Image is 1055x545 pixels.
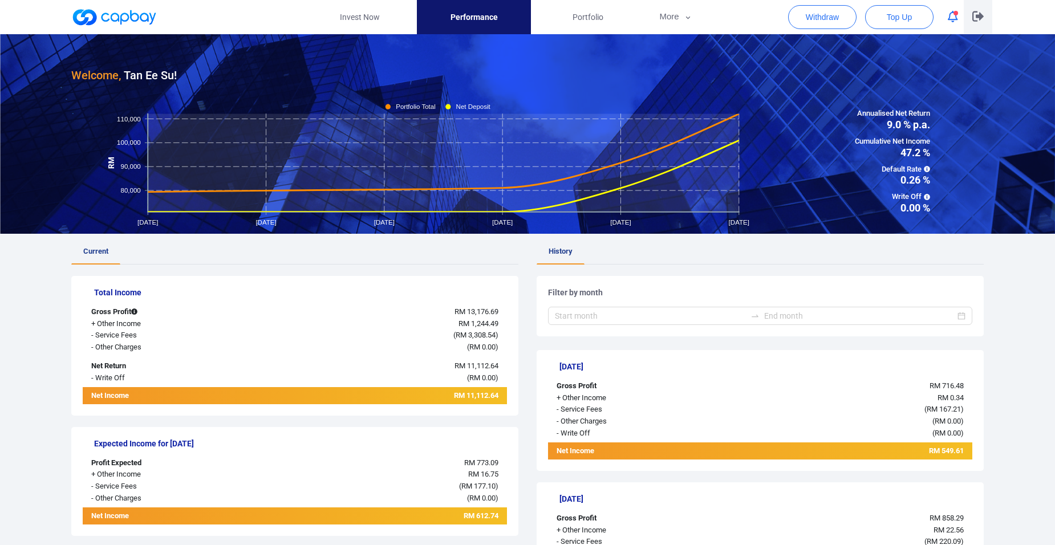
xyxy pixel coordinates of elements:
span: Write Off [855,191,930,203]
div: - Service Fees [83,330,259,341]
span: 0.26 % [855,175,930,185]
span: swap-right [750,311,760,320]
span: RM 0.00 [469,494,496,502]
div: - Other Charges [83,493,259,505]
input: End month [764,310,955,322]
span: Welcome, [71,68,121,82]
div: Net Income [83,510,259,524]
div: - Service Fees [548,404,725,416]
span: RM 11,112.64 [455,361,498,370]
tspan: [DATE] [729,219,749,226]
span: RM 167.21 [927,405,961,413]
div: Gross Profit [548,513,725,524]
span: RM 0.00 [935,429,961,437]
h5: [DATE] [559,494,972,504]
h5: Total Income [94,287,507,298]
h5: Filter by month [548,287,972,298]
div: ( ) [259,330,507,341]
tspan: [DATE] [492,219,513,226]
span: RM 22.56 [934,526,964,534]
tspan: 110,000 [117,115,141,122]
div: ( ) [259,341,507,353]
span: RM 0.34 [938,393,964,402]
tspan: 100,000 [117,139,141,146]
span: RM 773.09 [464,458,498,467]
div: Net Income [548,445,725,459]
span: 0.00 % [855,203,930,213]
div: Net Income [83,390,259,404]
div: + Other Income [83,318,259,330]
h5: Expected Income for [DATE] [94,438,507,449]
div: - Other Charges [548,416,725,428]
div: - Write Off [548,428,725,440]
input: Start month [555,310,746,322]
span: RM 11,112.64 [454,391,498,400]
button: Top Up [865,5,934,29]
div: Profit Expected [83,457,259,469]
div: Net Return [83,360,259,372]
span: RM 1,244.49 [458,319,498,328]
div: + Other Income [548,524,725,536]
span: RM 858.29 [930,514,964,522]
span: RM 177.10 [461,482,496,490]
div: Gross Profit [548,380,725,392]
span: RM 549.61 [929,446,964,455]
span: RM 16.75 [468,470,498,478]
span: RM 0.00 [469,373,496,382]
div: + Other Income [548,392,725,404]
span: Cumulative Net Income [855,136,930,148]
span: Current [83,247,108,255]
div: ( ) [259,493,507,505]
div: ( ) [259,372,507,384]
span: 47.2 % [855,148,930,158]
h3: Tan Ee Su ! [71,66,177,84]
span: RM 0.00 [935,417,961,425]
div: - Service Fees [83,481,259,493]
h5: [DATE] [559,361,972,372]
tspan: [DATE] [137,219,158,226]
span: Portfolio [573,11,603,23]
div: ( ) [725,404,972,416]
span: RM 13,176.69 [455,307,498,316]
span: RM 716.48 [930,381,964,390]
div: - Write Off [83,372,259,384]
tspan: 90,000 [120,163,140,170]
div: - Other Charges [83,341,259,353]
tspan: Portfolio Total [396,103,436,110]
div: ( ) [725,428,972,440]
span: Annualised Net Return [855,108,930,120]
span: History [549,247,573,255]
span: Performance [451,11,498,23]
div: ( ) [259,481,507,493]
span: RM 612.74 [464,511,498,520]
span: RM 0.00 [469,343,496,351]
span: to [750,311,760,320]
tspan: Net Deposit [456,103,491,110]
tspan: 80,000 [120,187,140,194]
span: 9.0 % p.a. [855,120,930,130]
button: Withdraw [788,5,857,29]
tspan: [DATE] [255,219,276,226]
tspan: [DATE] [374,219,395,226]
span: RM 3,308.54 [456,331,496,339]
div: + Other Income [83,469,259,481]
span: Default Rate [855,164,930,176]
span: Top Up [887,11,912,23]
tspan: [DATE] [610,219,631,226]
div: ( ) [725,416,972,428]
tspan: RM [107,157,116,169]
div: Gross Profit [83,306,259,318]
